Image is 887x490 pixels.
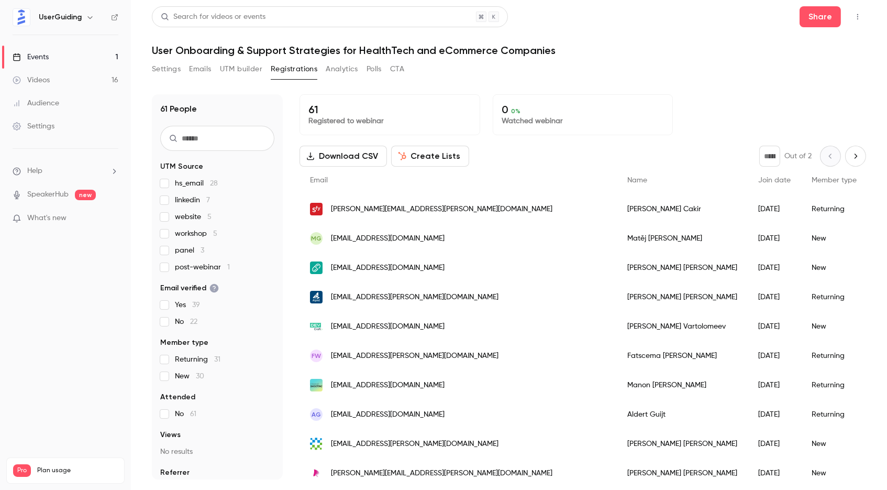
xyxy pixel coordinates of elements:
[175,178,218,189] span: hs_email
[175,300,200,310] span: Yes
[748,312,801,341] div: [DATE]
[801,312,867,341] div: New
[748,282,801,312] div: [DATE]
[801,282,867,312] div: Returning
[175,371,204,382] span: New
[511,107,520,115] span: 0 %
[13,464,31,477] span: Pro
[213,230,217,237] span: 5
[175,212,212,222] span: website
[310,379,323,391] img: grand-shooting.com
[331,321,445,332] span: [EMAIL_ADDRESS][DOMAIN_NAME]
[331,380,445,391] span: [EMAIL_ADDRESS][DOMAIN_NAME]
[308,116,471,126] p: Registered to webinar
[784,151,812,161] p: Out of 2
[310,438,323,450] img: healthily.com.au
[617,459,748,488] div: [PERSON_NAME] [PERSON_NAME]
[331,233,445,244] span: [EMAIL_ADDRESS][DOMAIN_NAME]
[39,12,82,23] h6: UserGuiding
[310,467,323,480] img: pinkroccade.nl
[331,439,498,450] span: [EMAIL_ADDRESS][PERSON_NAME][DOMAIN_NAME]
[617,371,748,400] div: Manon [PERSON_NAME]
[748,194,801,224] div: [DATE]
[160,430,181,440] span: Views
[308,103,471,116] p: 61
[748,371,801,400] div: [DATE]
[160,447,274,457] p: No results
[627,177,647,184] span: Name
[801,459,867,488] div: New
[27,189,69,200] a: SpeakerHub
[310,320,323,333] img: dev-craft.com
[160,161,203,172] span: UTM Source
[160,337,208,348] span: Member type
[800,6,841,27] button: Share
[106,214,118,223] iframe: Noticeable Trigger
[748,224,801,253] div: [DATE]
[367,61,382,78] button: Polls
[190,318,197,325] span: 22
[801,194,867,224] div: Returning
[214,356,220,363] span: 31
[617,312,748,341] div: [PERSON_NAME] Vartolomeev
[391,146,469,167] button: Create Lists
[748,400,801,429] div: [DATE]
[801,371,867,400] div: Returning
[617,253,748,282] div: [PERSON_NAME] [PERSON_NAME]
[175,262,230,273] span: post-webinar
[13,166,118,177] li: help-dropdown-opener
[310,291,323,303] img: alph4.uk
[192,301,200,309] span: 39
[300,146,387,167] button: Download CSV
[175,317,197,327] span: No
[331,263,445,274] span: [EMAIL_ADDRESS][DOMAIN_NAME]
[617,429,748,459] div: [PERSON_NAME] [PERSON_NAME]
[152,44,866,57] h1: User Onboarding & Support Strategies for HealthTech and eCommerce Companies
[196,373,204,380] span: 30
[310,262,323,274] img: medevio.cz
[220,61,262,78] button: UTM builder
[331,292,498,303] span: [EMAIL_ADDRESS][PERSON_NAME][DOMAIN_NAME]
[13,9,30,26] img: UserGuiding
[13,52,49,62] div: Events
[617,282,748,312] div: [PERSON_NAME] [PERSON_NAME]
[331,409,445,420] span: [EMAIL_ADDRESS][DOMAIN_NAME]
[160,392,195,402] span: Attended
[748,459,801,488] div: [DATE]
[160,467,190,478] span: Referrer
[175,228,217,239] span: workshop
[13,98,59,108] div: Audience
[75,190,96,200] span: new
[37,466,118,475] span: Plan usage
[331,351,498,362] span: [EMAIL_ADDRESS][PERSON_NAME][DOMAIN_NAME]
[207,213,212,221] span: 5
[27,213,66,224] span: What's new
[312,410,321,419] span: AG
[227,264,230,271] span: 1
[312,351,321,361] span: FW
[390,61,404,78] button: CTA
[13,75,50,85] div: Videos
[748,253,801,282] div: [DATE]
[748,341,801,371] div: [DATE]
[310,203,323,215] img: segmentify.com
[617,224,748,253] div: Matěj [PERSON_NAME]
[175,354,220,365] span: Returning
[502,116,664,126] p: Watched webinar
[502,103,664,116] p: 0
[175,195,210,205] span: linkedin
[190,410,196,418] span: 61
[758,177,791,184] span: Join date
[326,61,358,78] button: Analytics
[801,341,867,371] div: Returning
[748,429,801,459] div: [DATE]
[617,400,748,429] div: Aldert Guijt
[160,103,197,115] h1: 61 People
[812,177,857,184] span: Member type
[152,61,181,78] button: Settings
[189,61,211,78] button: Emails
[617,341,748,371] div: Fatscema [PERSON_NAME]
[210,180,218,187] span: 28
[175,409,196,419] span: No
[801,429,867,459] div: New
